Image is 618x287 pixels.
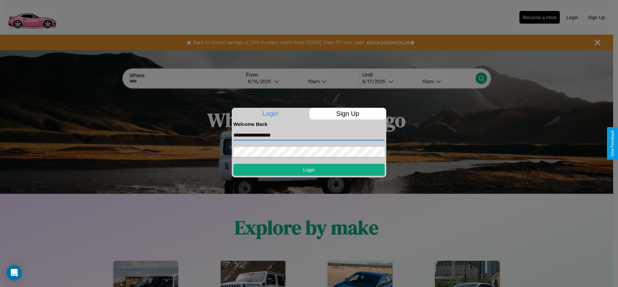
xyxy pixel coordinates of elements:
[232,108,309,119] p: Login
[610,130,615,157] div: Give Feedback
[233,121,385,127] h4: Welcome Back
[233,164,385,176] button: Login
[309,108,387,119] p: Sign Up
[6,265,22,281] div: Open Intercom Messenger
